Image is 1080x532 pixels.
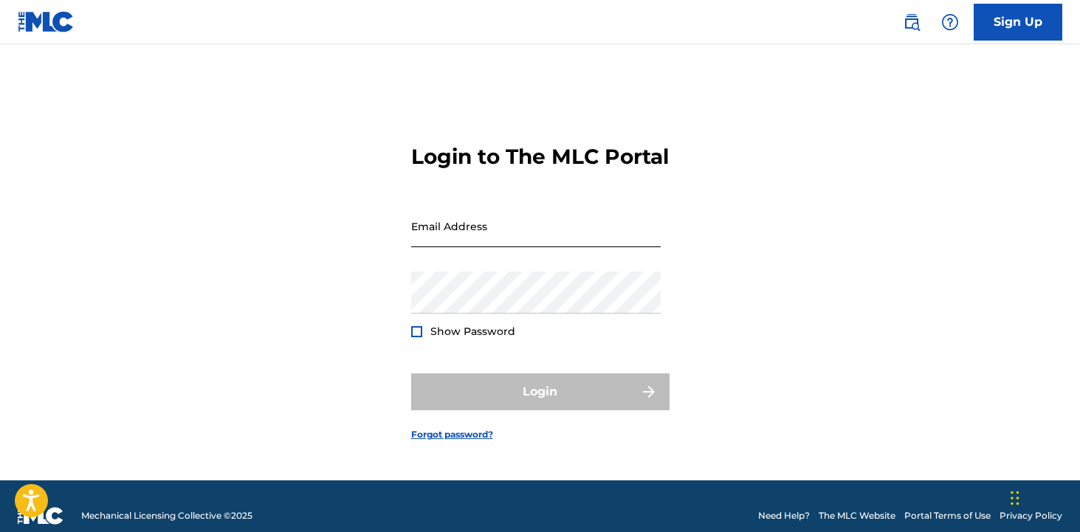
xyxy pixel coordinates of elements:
img: logo [18,507,63,525]
a: Portal Terms of Use [904,509,991,522]
a: The MLC Website [819,509,895,522]
a: Forgot password? [411,428,493,441]
iframe: Chat Widget [1006,461,1080,532]
a: Public Search [897,7,926,37]
img: search [903,13,921,31]
span: Show Password [430,325,515,338]
h3: Login to The MLC Portal [411,144,669,170]
div: Help [935,7,965,37]
a: Need Help? [758,509,810,522]
span: Mechanical Licensing Collective © 2025 [81,509,252,522]
a: Sign Up [974,4,1062,41]
img: help [941,13,959,31]
img: MLC Logo [18,11,75,32]
div: Drag [1011,476,1019,520]
a: Privacy Policy [1000,509,1062,522]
